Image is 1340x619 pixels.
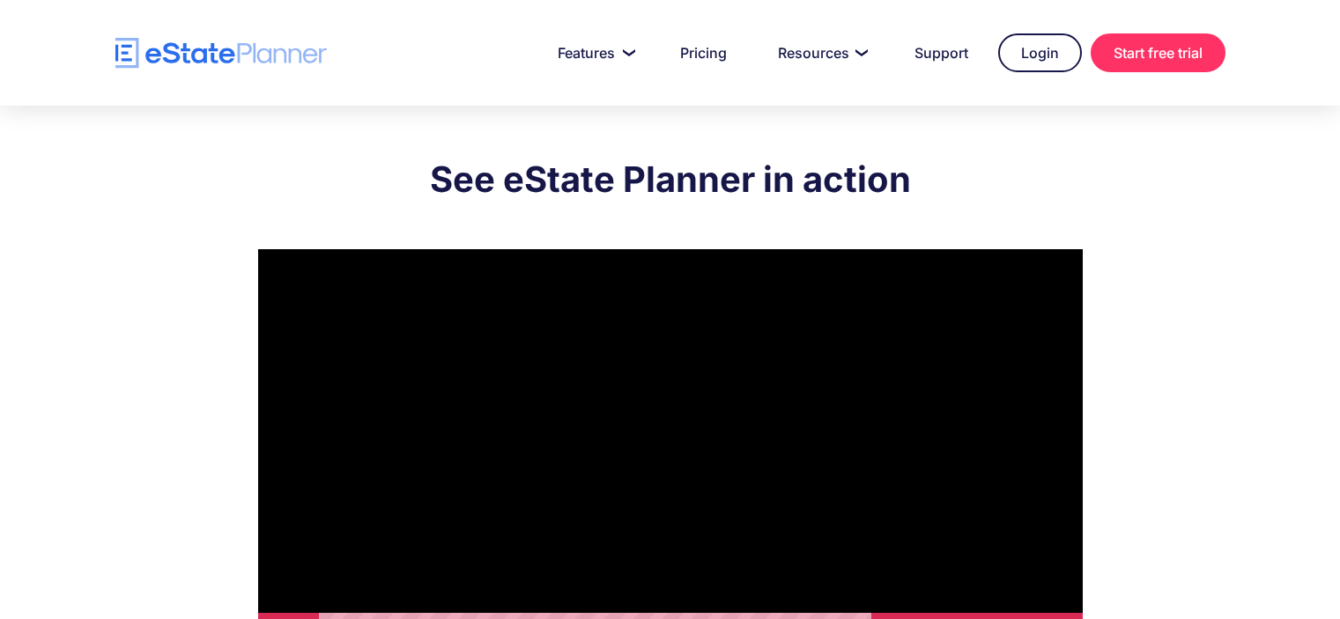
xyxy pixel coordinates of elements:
h2: See eState Planner in action [256,158,1085,202]
a: Login [998,33,1082,72]
a: Support [893,35,989,70]
a: home [115,38,327,69]
a: Features [537,35,650,70]
a: Pricing [659,35,748,70]
a: Start free trial [1091,33,1225,72]
a: Resources [757,35,885,70]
